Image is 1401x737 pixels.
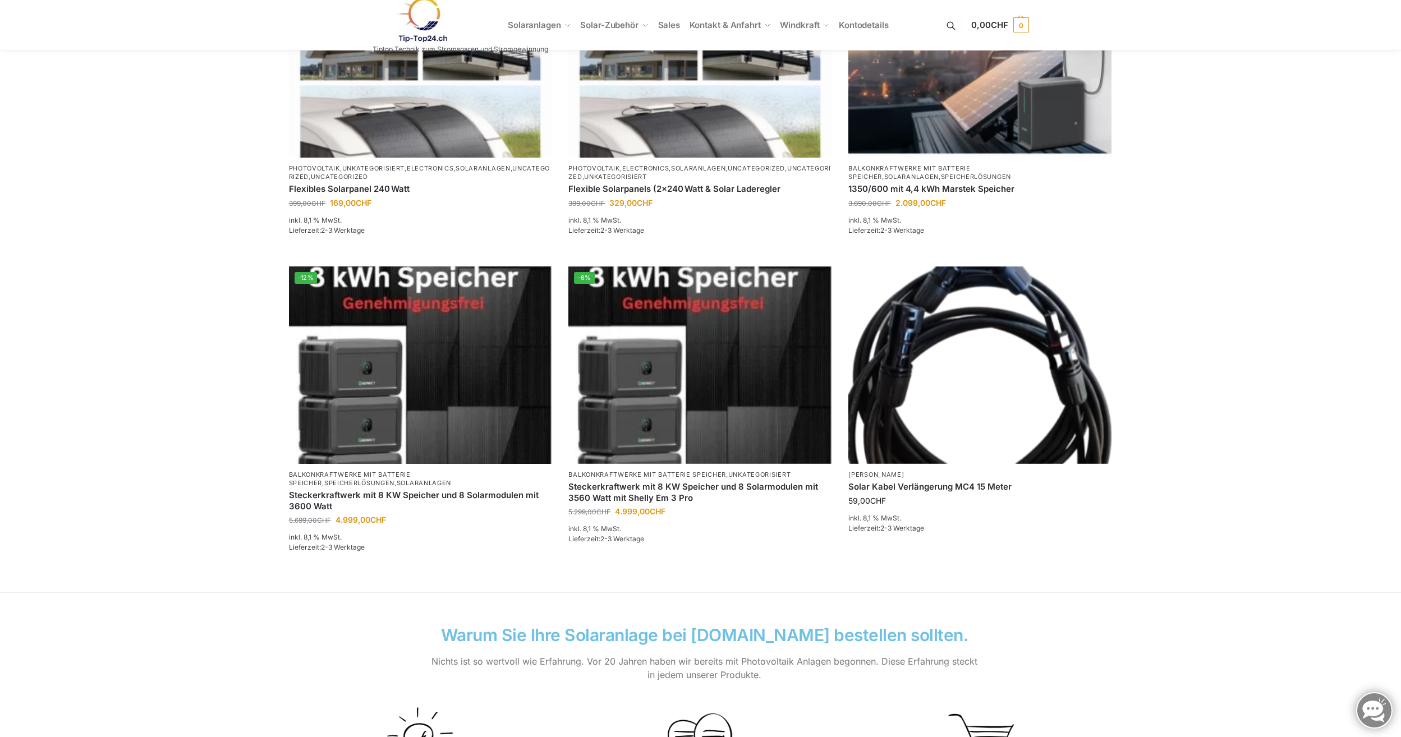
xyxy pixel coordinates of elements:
a: Uncategorized [289,164,550,181]
span: 2-3 Werktage [600,535,644,543]
bdi: 3.690,00 [848,199,891,208]
span: CHF [870,496,886,505]
bdi: 399,00 [289,199,325,208]
span: Solaranlagen [508,20,561,30]
span: 2-3 Werktage [321,543,365,551]
span: 2-3 Werktage [600,226,644,234]
p: inkl. 8,1 % MwSt. [568,215,832,225]
a: Uncategorized [568,164,830,181]
bdi: 399,00 [568,199,605,208]
span: Windkraft [780,20,819,30]
span: CHF [317,516,331,524]
a: 0,00CHF 0 [971,8,1028,42]
a: [PERSON_NAME] [848,471,904,478]
a: Unkategorisiert [584,173,647,181]
a: Balkonkraftwerke mit Batterie Speicher [289,471,411,487]
a: Photovoltaik [289,164,340,172]
span: Lieferzeit: [848,226,924,234]
a: Steckerkraftwerk mit 8 KW Speicher und 8 Solarmodulen mit 3560 Watt mit Shelly Em 3 Pro [568,481,832,503]
span: CHF [311,199,325,208]
a: Solaranlagen [884,173,939,181]
bdi: 5.299,00 [568,508,610,516]
a: Solaranlagen [671,164,725,172]
a: Unkategorisiert [342,164,405,172]
span: CHF [591,199,605,208]
p: , , [289,471,552,488]
span: Kontodetails [839,20,889,30]
bdi: 5.699,00 [289,516,331,524]
span: 2-3 Werktage [880,524,924,532]
span: 2-3 Werktage [880,226,924,234]
span: 2-3 Werktage [321,226,365,234]
bdi: 4.999,00 [615,506,665,516]
span: Sales [658,20,681,30]
p: inkl. 8,1 % MwSt. [568,524,832,534]
img: Balkon-Terrassen-Kraftwerke 13 [848,266,1111,464]
a: Solar Kabel Verlängerung MC4 15 Meter [848,481,1111,492]
span: CHF [991,20,1008,30]
span: 0,00 [971,20,1008,30]
a: Unkategorisiert [728,471,791,478]
span: Lieferzeit: [568,535,644,543]
span: CHF [370,515,386,524]
span: CHF [596,508,610,516]
p: Nichts ist so wertvoll wie Erfahrung. Vor 20 Jahren haben wir bereits mit Photovoltaik Anlagen be... [430,655,980,681]
p: inkl. 8,1 % MwSt. [848,513,1111,523]
span: Lieferzeit: [289,543,365,551]
span: CHF [930,198,946,208]
p: , , [848,164,1111,182]
span: 0 [1013,17,1029,33]
span: Lieferzeit: [289,226,365,234]
img: Balkon-Terrassen-Kraftwerke 11 [289,266,552,464]
span: Solar-Zubehör [580,20,639,30]
p: inkl. 8,1 % MwSt. [848,215,1111,225]
a: Speicherlösungen [941,173,1011,181]
a: Solaranlagen [397,479,451,487]
span: Lieferzeit: [848,524,924,532]
img: Balkon-Terrassen-Kraftwerke 12 [568,266,832,464]
span: CHF [877,199,891,208]
span: CHF [650,506,665,516]
bdi: 329,00 [609,198,653,208]
a: Steckerkraftwerk mit 8 KW Speicher und 8 Solarmodulen mit 3600 Watt [289,490,552,512]
bdi: 2.099,00 [895,198,946,208]
a: Photovoltaik [568,164,619,172]
a: Flexible Solarpanels (2×240 Watt & Solar Laderegler [568,183,832,195]
a: Flexibles Solarpanel 240 Watt [289,183,552,195]
bdi: 4.999,00 [336,515,386,524]
h2: Warum Sie Ihre Solaranlage bei [DOMAIN_NAME] bestellen sollten. [430,627,980,643]
a: Electronics [407,164,454,172]
a: Uncategorized [728,164,785,172]
a: Uncategorized [311,173,368,181]
p: Tiptop Technik zum Stromsparen und Stromgewinnung [373,46,548,53]
p: inkl. 8,1 % MwSt. [289,215,552,225]
p: , , , , , [568,164,832,182]
p: inkl. 8,1 % MwSt. [289,532,552,542]
span: CHF [356,198,371,208]
span: CHF [637,198,653,208]
bdi: 169,00 [330,198,371,208]
a: Speicherlösungen [324,479,394,487]
span: Kontakt & Anfahrt [690,20,761,30]
bdi: 59,00 [848,496,886,505]
a: -12%Steckerkraftwerk mit 8 KW Speicher und 8 Solarmodulen mit 3600 Watt [289,266,552,464]
a: Balkonkraftwerke mit Batterie Speicher [848,164,970,181]
a: Solaranlagen [456,164,510,172]
a: Balkonkraftwerke mit Batterie Speicher [568,471,726,478]
p: , , , , , [289,164,552,182]
p: , [568,471,832,479]
span: Lieferzeit: [568,226,644,234]
a: 1350/600 mit 4,4 kWh Marstek Speicher [848,183,1111,195]
a: Electronics [622,164,669,172]
a: -6%Steckerkraftwerk mit 8 KW Speicher und 8 Solarmodulen mit 3560 Watt mit Shelly Em 3 Pro [568,266,832,464]
a: Solar-Verlängerungskabel [848,266,1111,464]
